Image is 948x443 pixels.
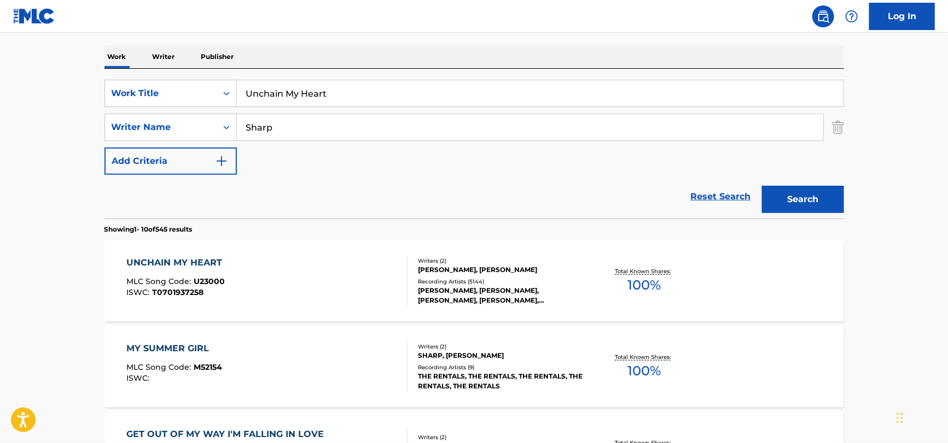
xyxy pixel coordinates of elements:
[104,45,130,68] p: Work
[104,326,844,407] a: MY SUMMER GIRLMLC Song Code:M52154ISWC:Writers (2)SHARP, [PERSON_NAME]Recording Artists (9)THE RE...
[897,401,903,434] div: Drag
[104,147,237,175] button: Add Criteria
[149,45,178,68] p: Writer
[126,287,152,297] span: ISWC :
[418,363,583,371] div: Recording Artists ( 9 )
[13,8,55,24] img: MLC Logo
[104,225,193,234] p: Showing 1 - 10 of 545 results
[812,5,834,27] a: Public Search
[104,80,844,218] form: Search Form
[126,342,222,355] div: MY SUMMER GIRL
[198,45,237,68] p: Publisher
[418,265,583,275] div: [PERSON_NAME], [PERSON_NAME]
[126,276,194,286] span: MLC Song Code :
[628,275,661,295] span: 100 %
[841,5,863,27] div: Help
[685,185,757,209] a: Reset Search
[628,361,661,381] span: 100 %
[615,267,674,275] p: Total Known Shares:
[418,257,583,265] div: Writers ( 2 )
[112,87,210,100] div: Work Title
[418,342,583,351] div: Writers ( 2 )
[126,428,329,441] div: GET OUT OF MY WAY I'M FALLING IN LOVE
[869,3,935,30] a: Log In
[893,391,948,443] iframe: Chat Widget
[615,353,674,361] p: Total Known Shares:
[194,276,225,286] span: U23000
[215,155,228,168] img: 9d2ae6d4665cec9f34b9.svg
[817,10,830,23] img: search
[112,121,210,134] div: Writer Name
[845,10,858,23] img: help
[418,433,583,441] div: Writers ( 2 )
[418,286,583,305] div: [PERSON_NAME], [PERSON_NAME], [PERSON_NAME], [PERSON_NAME], [PERSON_NAME]
[418,371,583,391] div: THE RENTALS, THE RENTALS, THE RENTALS, THE RENTALS, THE RENTALS
[418,351,583,361] div: SHARP, [PERSON_NAME]
[194,362,222,372] span: M52154
[418,277,583,286] div: Recording Artists ( 5144 )
[762,186,844,213] button: Search
[152,287,203,297] span: T0701937258
[126,256,228,269] div: UNCHAIN MY HEART
[832,114,844,141] img: Delete Criterion
[126,362,194,372] span: MLC Song Code :
[126,373,152,383] span: ISWC :
[104,240,844,322] a: UNCHAIN MY HEARTMLC Song Code:U23000ISWC:T0701937258Writers (2)[PERSON_NAME], [PERSON_NAME]Record...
